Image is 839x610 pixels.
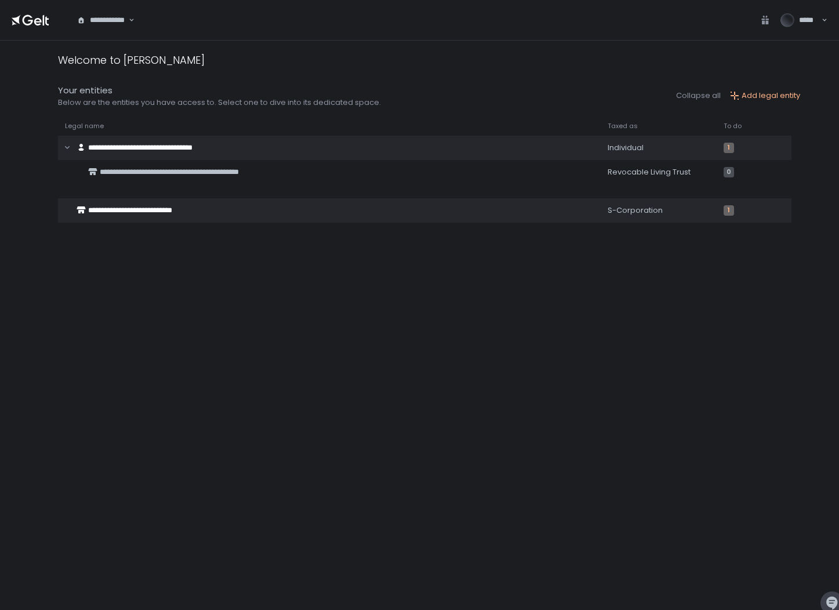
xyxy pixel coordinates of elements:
div: Search for option [70,8,135,32]
button: Collapse all [676,90,721,101]
span: 1 [724,205,734,216]
input: Search for option [127,14,128,26]
span: To do [724,122,742,130]
span: Taxed as [608,122,638,130]
div: Individual [608,143,710,153]
button: Add legal entity [730,90,800,101]
span: 0 [724,167,734,177]
span: 1 [724,143,734,153]
div: S-Corporation [608,205,710,216]
div: Welcome to [PERSON_NAME] [58,52,205,68]
div: Below are the entities you have access to. Select one to dive into its dedicated space. [58,97,381,108]
span: Legal name [65,122,104,130]
div: Revocable Living Trust [608,167,710,177]
div: Your entities [58,84,381,97]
